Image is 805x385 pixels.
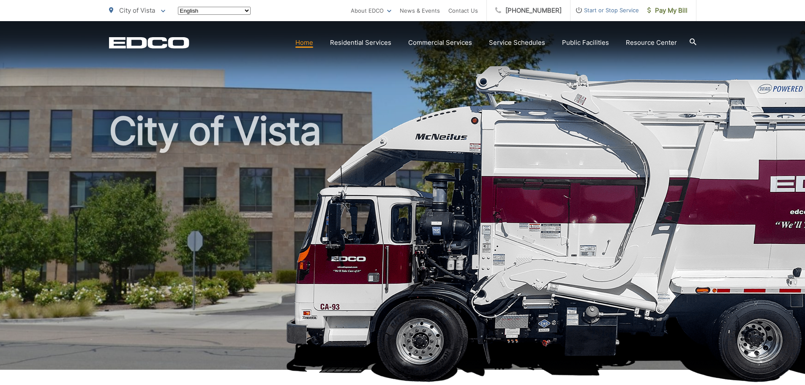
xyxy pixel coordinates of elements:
a: Residential Services [330,38,391,48]
h1: City of Vista [109,110,696,377]
a: Public Facilities [562,38,609,48]
a: Service Schedules [489,38,545,48]
a: Commercial Services [408,38,472,48]
a: EDCD logo. Return to the homepage. [109,37,189,49]
a: Resource Center [626,38,677,48]
a: Home [295,38,313,48]
span: Pay My Bill [647,5,688,16]
a: About EDCO [351,5,391,16]
a: Contact Us [448,5,478,16]
span: City of Vista [119,6,155,14]
a: News & Events [400,5,440,16]
select: Select a language [178,7,251,15]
